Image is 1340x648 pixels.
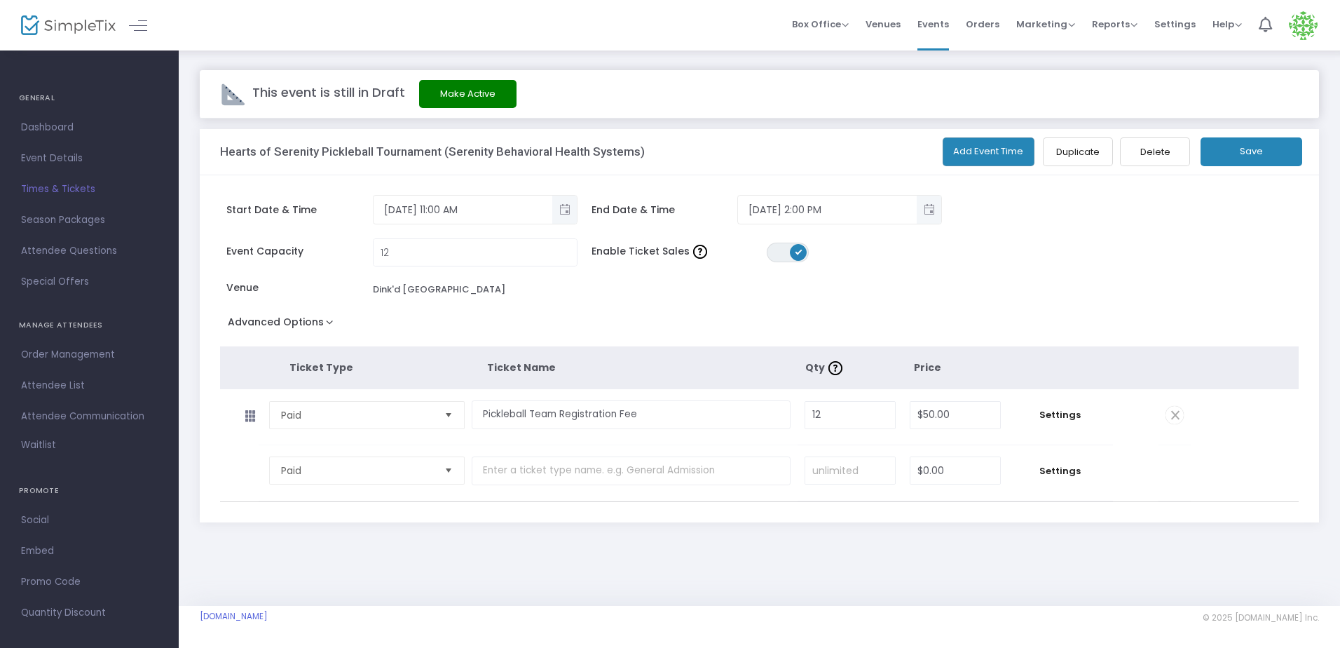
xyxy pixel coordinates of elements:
span: Settings [1015,464,1106,478]
span: Paid [281,464,434,478]
input: Select date & time [738,198,917,222]
span: This event is still in Draft [252,83,405,101]
input: Enter a ticket type name. e.g. General Admission [472,400,790,429]
button: Duplicate [1043,137,1113,166]
button: Make Active [419,80,517,108]
h4: PROMOTE [19,477,160,505]
button: Toggle popup [552,196,577,224]
span: Embed [21,542,158,560]
span: Box Office [792,18,849,31]
span: Paid [281,408,434,422]
button: Select [439,402,458,428]
input: unlimited [805,457,895,484]
span: Venues [866,6,901,42]
span: Event Capacity [226,244,373,259]
span: Reports [1092,18,1137,31]
span: Quantity Discount [21,604,158,622]
span: Attendee List [21,377,158,395]
span: Start Date & Time [226,203,373,217]
span: Attendee Communication [21,407,158,426]
input: Enter a ticket type name. e.g. General Admission [472,457,790,485]
span: Event Details [21,149,158,168]
span: Settings [1154,6,1196,42]
span: Social [21,511,158,529]
span: Settings [1015,408,1106,422]
span: Ticket Name [487,360,556,374]
img: draft-event.png [221,82,245,107]
span: ON [795,248,802,255]
span: Venue [226,281,373,295]
button: Add Event Time [943,137,1035,166]
h4: MANAGE ATTENDEES [19,311,160,339]
button: Select [439,457,458,484]
img: question-mark [828,361,842,375]
span: Marketing [1016,18,1075,31]
button: Save [1201,137,1302,166]
a: [DOMAIN_NAME] [200,611,268,622]
div: Dink'd [GEOGRAPHIC_DATA] [373,283,505,297]
span: Promo Code [21,573,158,591]
span: Order Management [21,346,158,364]
input: Select date & time [374,198,552,222]
span: Dashboard [21,119,158,137]
img: question-mark [693,245,707,259]
button: Advanced Options [220,312,347,337]
button: Toggle popup [917,196,941,224]
button: Delete [1120,137,1190,166]
span: Waitlist [21,438,56,452]
span: Price [914,360,941,374]
span: © 2025 [DOMAIN_NAME] Inc. [1203,612,1319,623]
h4: GENERAL [19,84,160,112]
span: Orders [966,6,999,42]
span: Special Offers [21,273,158,291]
span: End Date & Time [592,203,738,217]
span: Ticket Type [289,360,353,374]
span: Season Packages [21,211,158,229]
span: Enable Ticket Sales [592,244,767,259]
span: Help [1212,18,1242,31]
span: Attendee Questions [21,242,158,260]
input: Price [910,402,1000,428]
span: Events [917,6,949,42]
input: Price [910,457,1000,484]
span: Qty [805,360,846,374]
h3: Hearts of Serenity Pickleball Tournament (Serenity Behavioral Health Systems) [220,144,645,158]
span: Times & Tickets [21,180,158,198]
